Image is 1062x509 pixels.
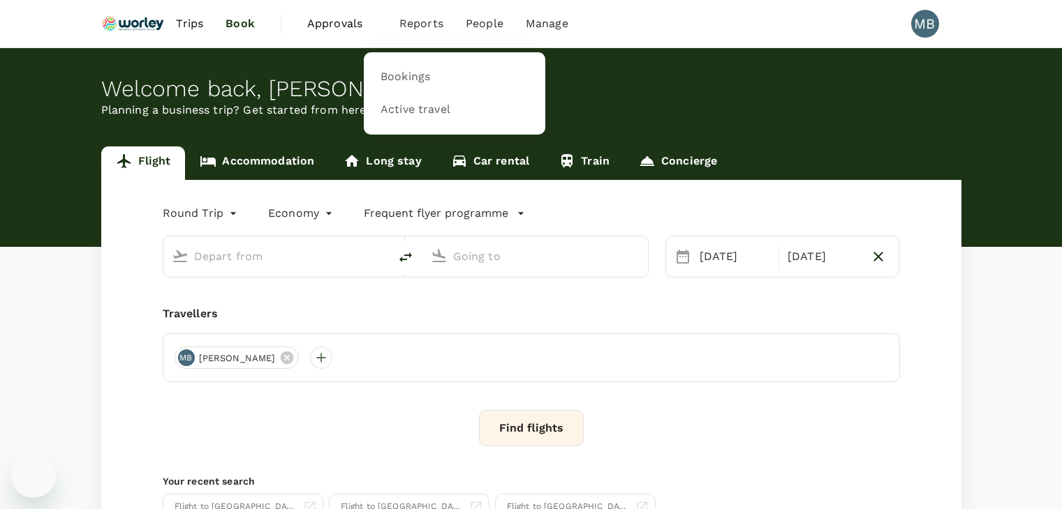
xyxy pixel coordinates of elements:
[544,146,624,180] a: Train
[466,15,503,32] span: People
[911,10,939,38] div: MB
[176,15,203,32] span: Trips
[185,146,329,180] a: Accommodation
[178,349,195,366] div: MB
[307,15,377,32] span: Approvals
[479,410,584,446] button: Find flights
[11,453,56,498] iframe: Button to launch messaging window
[694,243,776,271] div: [DATE]
[436,146,545,180] a: Car rental
[782,243,864,271] div: [DATE]
[364,205,508,222] p: Frequent flyer programme
[453,245,619,267] input: Going to
[379,254,382,257] button: Open
[101,102,961,119] p: Planning a business trip? Get started from here.
[191,351,284,365] span: [PERSON_NAME]
[526,15,568,32] span: Manage
[175,347,300,369] div: MB[PERSON_NAME]
[364,205,525,222] button: Frequent flyer programme
[163,474,900,488] p: Your recent search
[381,102,450,118] span: Active travel
[163,305,900,322] div: Travellers
[389,241,422,274] button: delete
[101,76,961,102] div: Welcome back , [PERSON_NAME] .
[329,146,436,180] a: Long stay
[638,254,641,257] button: Open
[268,202,336,225] div: Economy
[372,93,537,126] a: Active travel
[399,15,443,32] span: Reports
[226,15,255,32] span: Book
[381,69,430,85] span: Bookings
[624,146,732,180] a: Concierge
[101,8,165,39] img: Ranhill Worley Sdn Bhd
[194,245,360,267] input: Depart from
[372,61,537,93] a: Bookings
[163,202,241,225] div: Round Trip
[101,146,186,180] a: Flight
